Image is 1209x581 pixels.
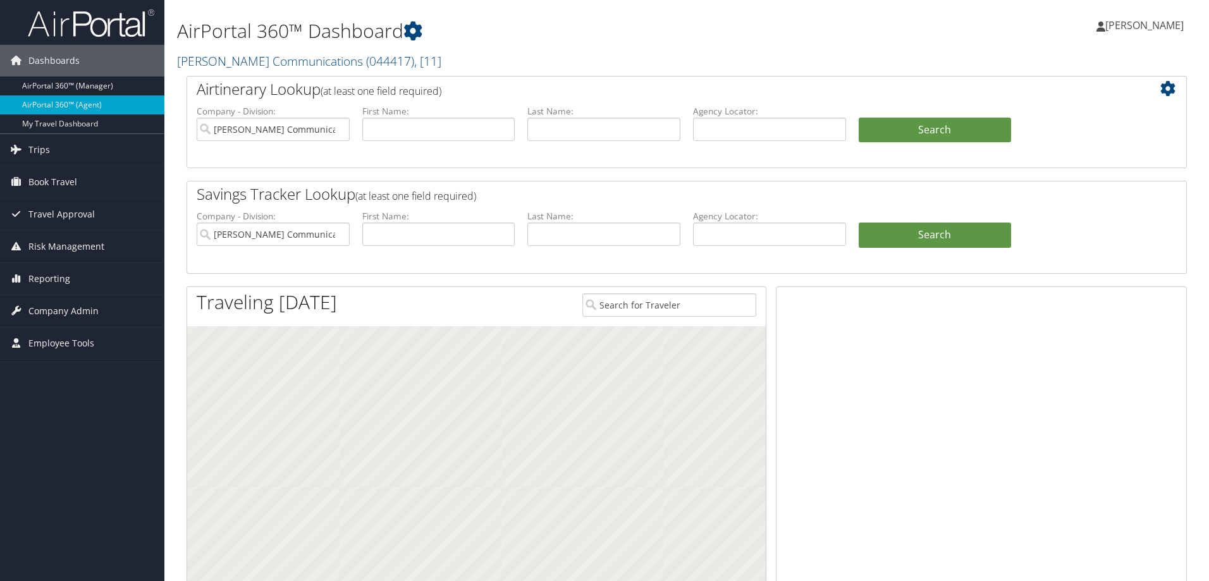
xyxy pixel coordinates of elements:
[197,223,350,246] input: search accounts
[28,327,94,359] span: Employee Tools
[197,78,1093,100] h2: Airtinerary Lookup
[197,105,350,118] label: Company - Division:
[197,289,337,315] h1: Traveling [DATE]
[28,231,104,262] span: Risk Management
[1105,18,1184,32] span: [PERSON_NAME]
[28,8,154,38] img: airportal-logo.png
[362,210,515,223] label: First Name:
[28,134,50,166] span: Trips
[321,84,441,98] span: (at least one field required)
[582,293,756,317] input: Search for Traveler
[28,166,77,198] span: Book Travel
[197,210,350,223] label: Company - Division:
[197,183,1093,205] h2: Savings Tracker Lookup
[693,210,846,223] label: Agency Locator:
[859,118,1012,143] button: Search
[28,263,70,295] span: Reporting
[28,45,80,76] span: Dashboards
[693,105,846,118] label: Agency Locator:
[177,18,857,44] h1: AirPortal 360™ Dashboard
[28,199,95,230] span: Travel Approval
[527,210,680,223] label: Last Name:
[362,105,515,118] label: First Name:
[366,52,414,70] span: ( 044417 )
[1096,6,1196,44] a: [PERSON_NAME]
[859,223,1012,248] a: Search
[527,105,680,118] label: Last Name:
[355,189,476,203] span: (at least one field required)
[28,295,99,327] span: Company Admin
[177,52,441,70] a: [PERSON_NAME] Communications
[414,52,441,70] span: , [ 11 ]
